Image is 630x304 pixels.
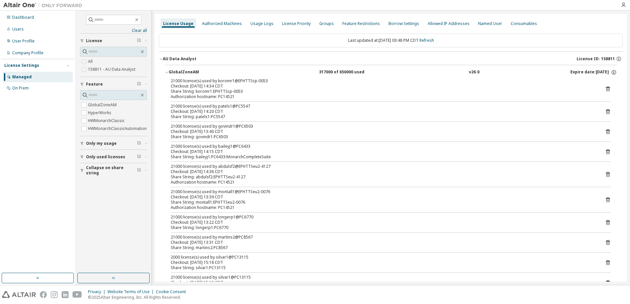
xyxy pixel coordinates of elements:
[171,275,595,280] div: 21000 license(s) used by silvar1@PC13115
[202,21,242,26] div: Authorized Machines
[88,125,148,133] label: HWMonarchClassicAutomation
[469,69,479,75] div: v26.0
[419,38,434,43] a: Refresh
[171,255,595,260] div: 2000 license(s) used by silvar1@PC13115
[12,38,35,44] div: User Profile
[171,134,595,139] div: Share String: govindr1:PC6503
[171,114,595,119] div: Share String: patels1:PC5547
[72,291,82,298] img: youtube.svg
[80,150,147,164] button: Only used licenses
[40,291,47,298] img: facebook.svg
[88,117,126,125] label: HWMonarchClassic
[80,28,147,33] a: Clear all
[80,77,147,91] button: Feature
[86,38,102,43] span: License
[388,21,419,26] div: Borrow Settings
[171,260,595,265] div: Checkout: [DATE] 15:18 CDT
[169,69,228,75] div: GlobalZoneAM
[319,69,378,75] div: 317000 of 650000 used
[282,21,311,26] div: License Priority
[171,215,595,220] div: 21000 license(s) used by longerp1@PC6770
[428,21,470,26] div: Allowed IP Addresses
[171,194,595,200] div: Checkout: [DATE] 13:39 CDT
[2,291,36,298] img: altair_logo.svg
[88,294,190,300] p: © 2025 Altair Engineering, Inc. All Rights Reserved.
[51,291,58,298] img: instagram.svg
[171,220,595,225] div: Checkout: [DATE] 13:22 CDT
[107,289,156,294] div: Website Terms of Use
[80,163,147,178] button: Collapse on share string
[171,78,595,84] div: 21000 license(s) used by koromr1@EPHTTScp-0053
[88,109,113,117] label: HyperWorks
[80,34,147,48] button: License
[4,63,39,68] div: License Settings
[156,289,190,294] div: Cookie Consent
[171,240,595,245] div: Checkout: [DATE] 13:31 CDT
[171,189,595,194] div: 21000 license(s) used by montall1@EPHTTSeu2-0076
[12,86,29,91] div: On Prem
[137,154,141,160] span: Clear filter
[171,149,595,154] div: Checkout: [DATE] 14:15 CDT
[12,15,34,20] div: Dashboard
[159,52,623,66] button: AU Data AnalystLicense ID: 158811
[171,205,595,210] div: Authorization hostname: PC14521
[137,38,141,43] span: Clear filter
[171,154,595,160] div: Share String: baileyj1:PC6433:MonarchCompleteSuite
[171,265,595,270] div: Share String: silvar1:PC13115
[171,280,595,285] div: Checkout: [DATE] 15:18 CDT
[171,104,595,109] div: 21000 license(s) used by patels1@PC5547
[80,136,147,151] button: Only my usage
[171,169,595,174] div: Checkout: [DATE] 14:36 CDT
[171,89,595,94] div: Share String: koromr1:EPHTTScp-0053
[577,56,615,62] span: License ID: 158811
[86,82,103,87] span: Feature
[163,56,196,62] div: AU Data Analyst
[88,289,107,294] div: Privacy
[12,50,43,56] div: Company Profile
[171,129,595,134] div: Checkout: [DATE] 13:40 CDT
[171,124,595,129] div: 21000 license(s) used by govindr1@PC6503
[171,84,595,89] div: Checkout: [DATE] 14:34 CDT
[86,165,137,176] span: Collapse on share string
[171,180,595,185] div: Authorization hostname: PC14521
[62,291,69,298] img: linkedin.svg
[88,101,118,109] label: GlobalZoneAM
[171,94,595,99] div: Authorization hostname: PC14521
[171,174,595,180] div: Share String: abdulsf2:EPHTTSeu2-4127
[171,245,595,250] div: Share String: martins2:PC8567
[171,164,595,169] div: 21000 license(s) used by abdulsf2@EPHTTSeu2-4127
[165,65,617,80] button: GlobalZoneAM317000 of 650000 usedv26.0Expire date:[DATE]
[163,21,193,26] div: License Usage
[171,235,595,240] div: 21000 license(s) used by martins2@PC8567
[86,141,117,146] span: Only my usage
[137,82,141,87] span: Clear filter
[171,225,595,230] div: Share String: longerp1:PC6770
[3,2,86,9] img: Altair One
[12,74,32,80] div: Managed
[86,154,125,160] span: Only used licenses
[171,144,595,149] div: 21000 license(s) used by baileyj1@PC6433
[342,21,380,26] div: Feature Restrictions
[319,21,334,26] div: Groups
[250,21,273,26] div: Usage Logs
[88,58,94,65] label: All
[570,69,617,75] div: Expire date: [DATE]
[12,27,24,32] div: Users
[137,168,141,173] span: Clear filter
[511,21,537,26] div: Consumables
[171,109,595,114] div: Checkout: [DATE] 14:20 CDT
[137,141,141,146] span: Clear filter
[88,65,137,73] label: 158811 - AU Data Analyst
[478,21,502,26] div: Named User
[171,200,595,205] div: Share String: montall1:EPHTTSeu2-0076
[159,34,623,47] div: Last updated at: [DATE] 03:48 PM CDT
